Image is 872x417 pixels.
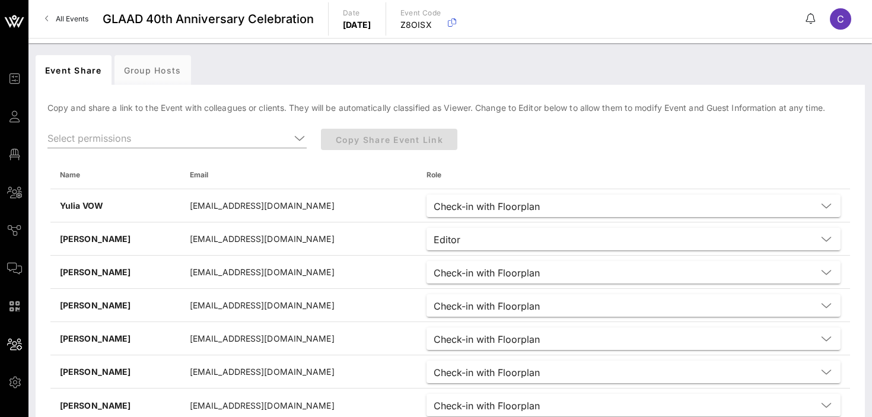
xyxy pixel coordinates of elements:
[434,268,540,278] div: Check-in with Floorplan
[50,161,180,189] th: Name
[434,234,460,245] div: Editor
[427,195,841,217] div: Check-in with Floorplan
[427,327,841,350] div: Check-in with Floorplan
[434,367,540,378] div: Check-in with Floorplan
[417,161,850,189] th: Role
[180,189,417,222] td: [EMAIL_ADDRESS][DOMAIN_NAME]
[427,261,841,284] div: Check-in with Floorplan
[50,189,180,222] td: Yulia VOW
[434,400,540,411] div: Check-in with Floorplan
[50,256,180,289] td: [PERSON_NAME]
[434,201,540,212] div: Check-in with Floorplan
[180,256,417,289] td: [EMAIL_ADDRESS][DOMAIN_NAME]
[50,355,180,389] td: [PERSON_NAME]
[114,55,191,85] div: Group Hosts
[50,289,180,322] td: [PERSON_NAME]
[50,322,180,355] td: [PERSON_NAME]
[434,334,540,345] div: Check-in with Floorplan
[47,129,290,148] input: Select permissions
[180,322,417,355] td: [EMAIL_ADDRESS][DOMAIN_NAME]
[427,228,841,250] div: Editor
[434,301,540,311] div: Check-in with Floorplan
[343,19,371,31] p: [DATE]
[427,294,841,317] div: Check-in with Floorplan
[56,14,88,23] span: All Events
[837,13,844,25] span: C
[830,8,851,30] div: C
[180,161,417,189] th: Email
[103,10,314,28] span: GLAAD 40th Anniversary Celebration
[180,355,417,389] td: [EMAIL_ADDRESS][DOMAIN_NAME]
[180,289,417,322] td: [EMAIL_ADDRESS][DOMAIN_NAME]
[38,9,96,28] a: All Events
[427,361,841,383] div: Check-in with Floorplan
[427,394,841,416] div: Check-in with Floorplan
[400,19,441,31] p: Z8OISX
[400,7,441,19] p: Event Code
[343,7,371,19] p: Date
[36,55,112,85] div: Event Share
[50,222,180,256] td: [PERSON_NAME]
[180,222,417,256] td: [EMAIL_ADDRESS][DOMAIN_NAME]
